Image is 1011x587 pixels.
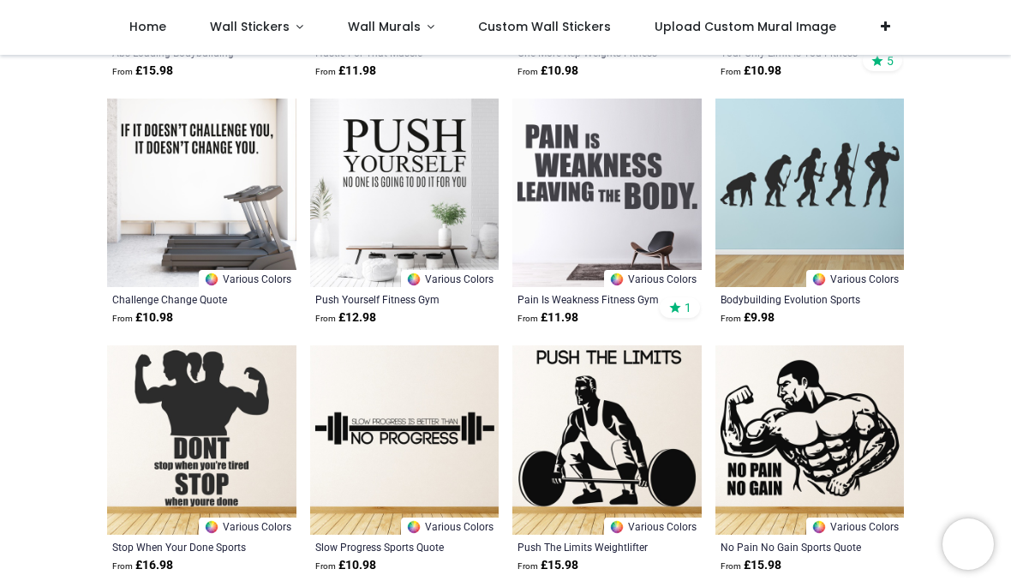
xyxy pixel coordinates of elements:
[721,309,775,326] strong: £ 9.98
[517,292,661,306] a: Pain Is Weakness Fitness Gym
[310,99,500,288] img: Push Yourself Fitness Gym Wall Sticker
[112,67,133,76] span: From
[315,67,336,76] span: From
[517,309,578,326] strong: £ 11.98
[604,270,702,287] a: Various Colors
[210,18,290,35] span: Wall Stickers
[199,270,296,287] a: Various Colors
[315,309,376,326] strong: £ 12.98
[517,63,578,80] strong: £ 10.98
[401,518,499,535] a: Various Colors
[811,519,827,535] img: Color Wheel
[655,18,836,35] span: Upload Custom Mural Image
[112,540,255,554] a: Stop When Your Done Sports Quote
[315,557,376,574] strong: £ 10.98
[112,63,173,80] strong: £ 15.98
[609,519,625,535] img: Color Wheel
[517,314,538,323] span: From
[112,309,173,326] strong: £ 10.98
[721,557,781,574] strong: £ 15.98
[604,518,702,535] a: Various Colors
[517,561,538,571] span: From
[512,99,702,288] img: Pain Is Weakness Fitness Gym Wall Sticker
[887,53,894,69] span: 5
[112,292,255,306] a: Challenge Change Quote Fitness Gym
[315,561,336,571] span: From
[107,345,296,535] img: Stop When Your Done Sports Quote Wall Sticker
[517,540,661,554] a: Push The Limits Weightlifter Quote
[721,540,864,554] a: No Pain No Gain Sports Quote
[517,67,538,76] span: From
[112,557,173,574] strong: £ 16.98
[721,63,781,80] strong: £ 10.98
[512,345,702,535] img: Push The Limits Weightlifter Quote Wall Sticker
[315,63,376,80] strong: £ 11.98
[107,99,296,288] img: Challenge Change Quote Fitness Gym Wall Sticker
[112,561,133,571] span: From
[609,272,625,287] img: Color Wheel
[721,292,864,306] a: Bodybuilding Evolution Sports Fitness
[348,18,421,35] span: Wall Murals
[811,272,827,287] img: Color Wheel
[806,518,904,535] a: Various Colors
[315,292,458,306] a: Push Yourself Fitness Gym
[721,561,741,571] span: From
[315,540,458,554] a: Slow Progress Sports Quote
[406,519,422,535] img: Color Wheel
[204,272,219,287] img: Color Wheel
[715,345,905,535] img: No Pain No Gain Sports Quote Wall Sticker
[942,518,994,570] iframe: Brevo live chat
[129,18,166,35] span: Home
[112,314,133,323] span: From
[401,270,499,287] a: Various Colors
[199,518,296,535] a: Various Colors
[517,557,578,574] strong: £ 15.98
[715,99,905,288] img: Bodybuilding Evolution Sports Fitness Wall Sticker
[315,314,336,323] span: From
[685,300,691,315] span: 1
[721,67,741,76] span: From
[310,345,500,535] img: Slow Progress Sports Quote Wall Sticker
[478,18,611,35] span: Custom Wall Stickers
[204,519,219,535] img: Color Wheel
[721,314,741,323] span: From
[806,270,904,287] a: Various Colors
[406,272,422,287] img: Color Wheel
